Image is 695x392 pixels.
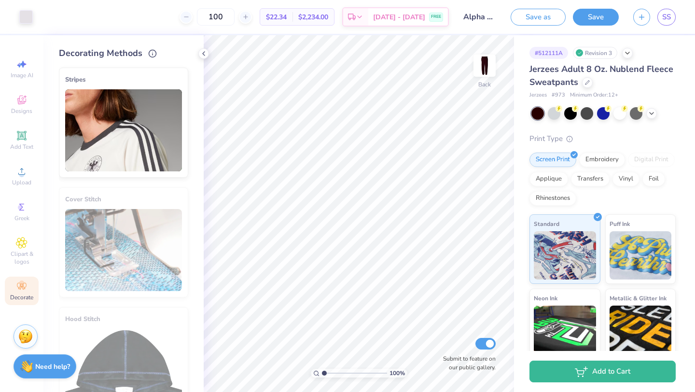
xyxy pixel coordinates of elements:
[529,47,568,59] div: # 512111A
[59,47,188,60] div: Decorating Methods
[298,12,328,22] span: $2,234.00
[478,80,491,89] div: Back
[612,172,639,186] div: Vinyl
[552,91,565,99] span: # 973
[35,362,70,371] strong: Need help?
[389,369,405,378] span: 100 %
[610,231,672,280] img: Puff Ink
[534,306,596,354] img: Neon Ink
[65,74,182,85] div: Stripes
[534,293,557,303] span: Neon Ink
[579,153,625,167] div: Embroidery
[10,294,33,301] span: Decorate
[11,71,33,79] span: Image AI
[529,191,576,206] div: Rhinestones
[571,172,610,186] div: Transfers
[642,172,665,186] div: Foil
[529,153,576,167] div: Screen Print
[573,9,619,26] button: Save
[534,231,596,280] img: Standard
[628,153,675,167] div: Digital Print
[197,8,235,26] input: – –
[529,361,676,382] button: Add to Cart
[373,12,425,22] span: [DATE] - [DATE]
[573,47,617,59] div: Revision 3
[657,9,676,26] a: SS
[529,133,676,144] div: Print Type
[662,12,671,23] span: SS
[475,56,494,75] img: Back
[14,214,29,222] span: Greek
[529,63,673,88] span: Jerzees Adult 8 Oz. Nublend Fleece Sweatpants
[266,12,287,22] span: $22.34
[11,107,32,115] span: Designs
[610,219,630,229] span: Puff Ink
[511,9,566,26] button: Save as
[65,89,182,171] img: Stripes
[570,91,618,99] span: Minimum Order: 12 +
[456,7,503,27] input: Untitled Design
[610,293,667,303] span: Metallic & Glitter Ink
[529,172,568,186] div: Applique
[431,14,441,20] span: FREE
[5,250,39,266] span: Clipart & logos
[10,143,33,151] span: Add Text
[534,219,559,229] span: Standard
[529,91,547,99] span: Jerzees
[12,179,31,186] span: Upload
[438,354,496,372] label: Submit to feature on our public gallery.
[610,306,672,354] img: Metallic & Glitter Ink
